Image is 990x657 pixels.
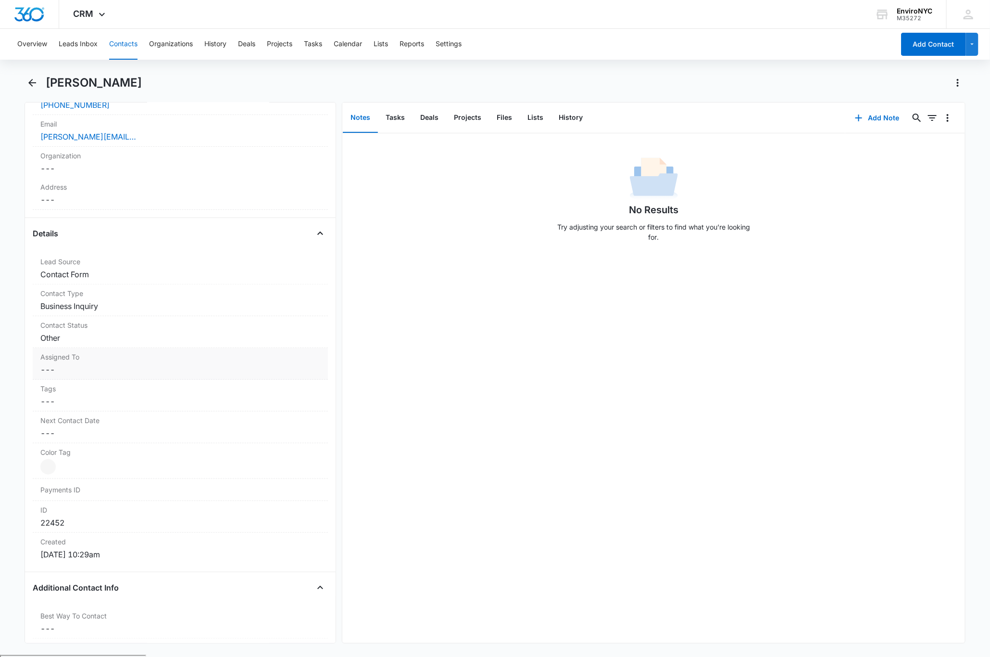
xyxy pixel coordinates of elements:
[446,103,489,133] button: Projects
[413,103,446,133] button: Deals
[267,29,292,60] button: Projects
[436,29,462,60] button: Settings
[204,29,226,60] button: History
[33,284,328,316] div: Contact TypeBusiness Inquiry
[313,580,328,595] button: Close
[40,415,320,425] label: Next Contact Date
[33,607,328,639] div: Best Way To Contact---
[149,29,193,60] button: Organizations
[897,15,932,22] div: account id
[40,320,320,330] label: Contact Status
[40,269,320,280] dd: Contact Form
[33,412,328,443] div: Next Contact Date---
[343,103,378,133] button: Notes
[33,533,328,564] div: Created[DATE] 10:29am
[40,300,320,312] dd: Business Inquiry
[901,33,966,56] button: Add Contact
[40,288,320,298] label: Contact Type
[925,110,940,126] button: Filters
[109,29,138,60] button: Contacts
[40,537,320,547] dt: Created
[33,582,119,593] h4: Additional Contact Info
[33,147,328,178] div: Organization---
[40,163,320,174] dd: ---
[33,253,328,284] div: Lead SourceContact Form
[40,194,320,206] dd: ---
[40,643,320,653] label: Other Phone
[33,178,328,210] div: Address---
[940,110,955,126] button: Overflow Menu
[33,115,328,147] div: Email[PERSON_NAME][EMAIL_ADDRESS][PERSON_NAME][DOMAIN_NAME]
[897,7,932,15] div: account name
[629,203,678,217] h1: No Results
[25,75,39,90] button: Back
[40,131,137,142] a: [PERSON_NAME][EMAIL_ADDRESS][PERSON_NAME][DOMAIN_NAME]
[374,29,388,60] button: Lists
[909,110,925,126] button: Search...
[40,332,320,344] dd: Other
[33,316,328,348] div: Contact StatusOther
[551,103,590,133] button: History
[40,119,320,129] label: Email
[33,479,328,501] div: Payments ID
[40,384,320,394] label: Tags
[40,447,320,457] label: Color Tag
[33,228,58,239] h4: Details
[40,623,320,634] dd: ---
[40,549,320,560] dd: [DATE] 10:29am
[40,257,320,267] label: Lead Source
[40,485,111,495] dt: Payments ID
[238,29,255,60] button: Deals
[40,611,320,621] label: Best Way To Contact
[520,103,551,133] button: Lists
[40,364,320,375] dd: ---
[630,155,678,203] img: No Data
[40,427,320,439] dd: ---
[845,106,909,129] button: Add Note
[304,29,322,60] button: Tasks
[553,222,755,242] p: Try adjusting your search or filters to find what you’re looking for.
[313,226,328,241] button: Close
[33,501,328,533] div: ID22452
[40,182,320,192] label: Address
[46,76,142,90] h1: [PERSON_NAME]
[950,75,965,90] button: Actions
[40,505,320,515] dt: ID
[33,443,328,479] div: Color Tag
[40,396,320,407] dd: ---
[33,348,328,380] div: Assigned To---
[74,9,94,19] span: CRM
[17,29,47,60] button: Overview
[40,517,320,528] dd: 22452
[378,103,413,133] button: Tasks
[489,103,520,133] button: Files
[40,99,110,111] a: [PHONE_NUMBER]
[40,151,320,161] label: Organization
[33,380,328,412] div: Tags---
[334,29,362,60] button: Calendar
[400,29,424,60] button: Reports
[59,29,98,60] button: Leads Inbox
[40,352,320,362] label: Assigned To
